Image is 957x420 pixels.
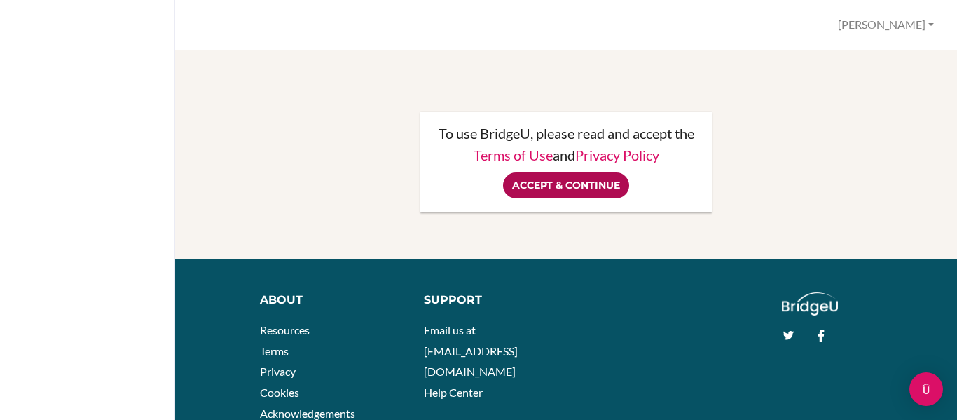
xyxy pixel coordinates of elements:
a: Acknowledgements [260,407,355,420]
p: To use BridgeU, please read and accept the [434,126,698,140]
a: Privacy [260,365,296,378]
input: Accept & Continue [503,172,629,198]
a: Terms of Use [474,147,553,163]
a: Terms [260,344,289,358]
a: Cookies [260,386,299,399]
p: and [434,148,698,162]
a: Email us at [EMAIL_ADDRESS][DOMAIN_NAME] [424,323,518,378]
div: About [260,292,402,309]
a: Help Center [424,386,483,399]
div: Open Intercom Messenger [909,372,943,406]
a: Resources [260,323,310,337]
div: Support [424,292,556,309]
img: logo_white@2x-f4f0deed5e89b7ecb1c2cc34c3e3d731f90f0f143d5ea2071677605dd97b5244.png [782,292,839,316]
a: Privacy Policy [575,147,659,163]
button: [PERSON_NAME] [832,12,940,38]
